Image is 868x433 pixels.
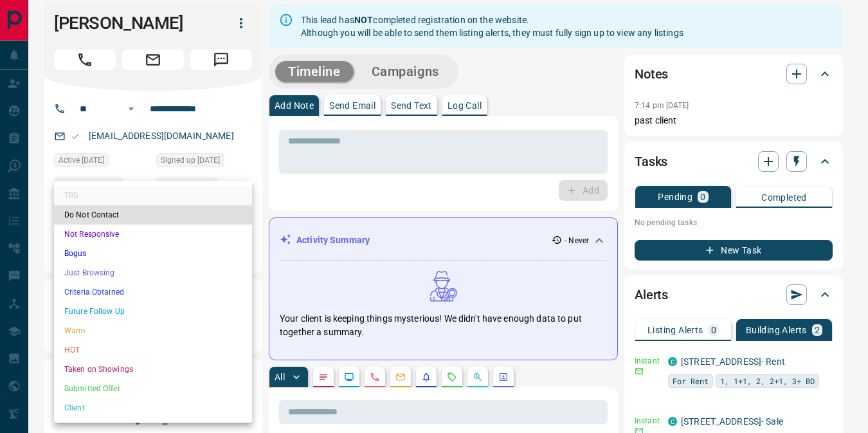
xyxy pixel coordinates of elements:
[54,282,252,302] li: Criteria Obtained
[54,321,252,340] li: Warm
[54,263,252,282] li: Just Browsing
[54,398,252,418] li: Client
[54,225,252,244] li: Not Responsive
[54,360,252,379] li: Taken on Showings
[54,302,252,321] li: Future Follow Up
[54,244,252,263] li: Bogus
[54,205,252,225] li: Do Not Contact
[54,379,252,398] li: Submitted Offer
[54,340,252,360] li: HOT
